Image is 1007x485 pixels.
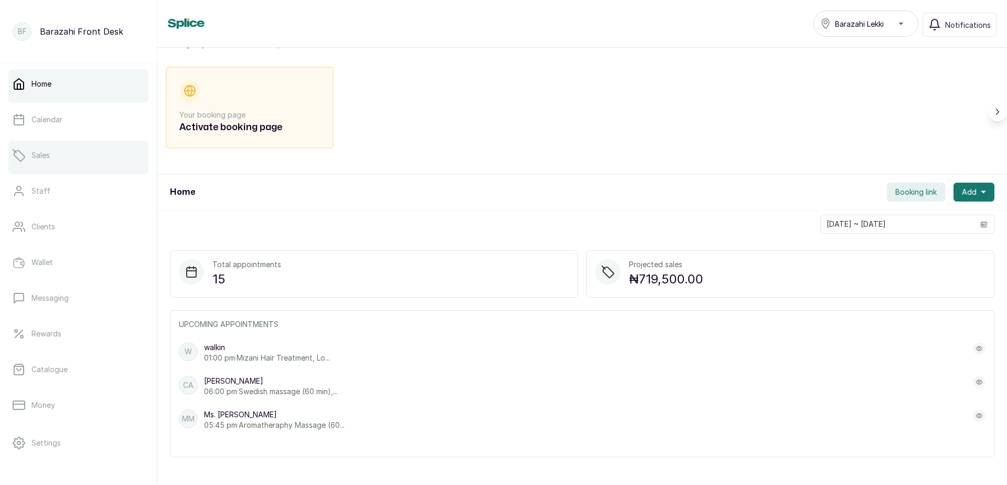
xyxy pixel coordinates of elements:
[8,391,148,420] a: Money
[629,259,703,270] p: Projected sales
[813,10,918,37] button: Barazahi Lekki
[179,120,320,135] h2: Activate booking page
[204,342,330,353] p: walkin
[8,283,148,313] a: Messaging
[166,67,334,149] div: Your booking pageActivate booking page
[204,420,345,430] p: 05:45 pm · Aromatheraphy Massage (60...
[179,110,320,120] p: Your booking page
[18,26,27,37] p: BF
[923,13,997,37] button: Notifications
[182,414,195,424] p: MM
[8,319,148,349] a: Rewards
[179,319,985,330] p: UPCOMING APPOINTMENTS
[31,186,50,196] p: Staff
[31,79,51,89] p: Home
[821,215,974,233] input: Select date
[40,25,123,38] p: Barazahi Front Desk
[185,346,192,357] p: W
[31,150,50,161] p: Sales
[8,355,148,384] a: Catalogue
[204,353,330,363] p: 01:00 pm · Mizani Hair Treatment, Lo...
[988,102,1007,121] button: Scroll right
[629,270,703,289] p: ₦719,500.00
[204,409,345,420] p: Ms. [PERSON_NAME]
[31,222,55,232] p: Clients
[31,364,68,375] p: Catalogue
[31,438,61,448] p: Settings
[212,259,281,270] p: Total appointments
[8,141,148,170] a: Sales
[31,400,55,410] p: Money
[945,19,991,30] span: Notifications
[8,212,148,241] a: Clients
[212,270,281,289] p: 15
[204,376,338,386] p: [PERSON_NAME]
[8,428,148,458] a: Settings
[31,293,69,303] p: Messaging
[31,329,61,339] p: Rewards
[962,187,977,197] span: Add
[980,220,988,228] svg: calendar
[183,380,194,391] p: CA
[204,386,338,397] p: 06:00 pm · Swedish massage (60 min),...
[954,183,994,202] button: Add
[895,187,937,197] span: Booking link
[835,18,884,29] span: Barazahi Lekki
[8,176,148,206] a: Staff
[170,186,195,198] h1: Home
[31,257,53,268] p: Wallet
[8,105,148,134] a: Calendar
[887,183,945,202] button: Booking link
[31,114,62,125] p: Calendar
[8,248,148,277] a: Wallet
[8,69,148,99] a: Home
